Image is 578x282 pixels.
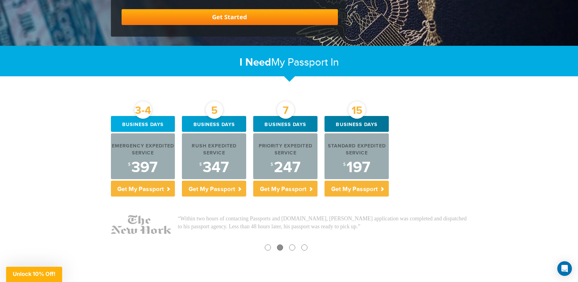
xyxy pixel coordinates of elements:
[111,181,175,197] p: Get My Passport
[324,116,389,132] div: Business days
[343,162,346,167] sup: $
[239,56,271,69] strong: I Need
[253,160,317,175] div: 247
[111,160,175,175] div: 397
[253,143,317,157] div: Priority Expedited Service
[182,181,246,197] p: Get My Passport
[182,143,246,157] div: Rush Expedited Service
[288,56,339,69] span: Passport In
[324,116,389,197] a: 15 Business days Standard Expedited Service $197 Get My Passport
[324,160,389,175] div: 197
[111,215,172,245] img: NY-Times
[182,116,246,197] a: 5 Business days Rush Expedited Service $347 Get My Passport
[324,181,389,197] p: Get My Passport
[253,181,317,197] p: Get My Passport
[253,116,317,132] div: Business days
[182,116,246,132] div: Business days
[324,143,389,157] div: Standard Expedited Service
[13,271,55,277] span: Unlock 10% Off!
[111,116,175,197] a: 3-4 Business days Emergency Expedited Service $397 Get My Passport
[557,261,572,276] div: Open Intercom Messenger
[277,101,294,119] div: 7
[6,267,62,282] div: Unlock 10% Off!
[122,9,338,25] a: Get Started
[178,215,467,230] p: “Within two hours of contacting Passports and [DOMAIN_NAME], [PERSON_NAME] application was comple...
[206,101,223,119] div: 5
[253,116,317,197] a: 7 Business days Priority Expedited Service $247 Get My Passport
[348,101,366,119] div: 15
[199,162,202,167] sup: $
[128,162,130,167] sup: $
[111,56,467,69] h2: My
[134,101,152,119] div: 3-4
[111,116,175,132] div: Business days
[271,162,273,167] sup: $
[182,160,246,175] div: 347
[111,143,175,157] div: Emergency Expedited Service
